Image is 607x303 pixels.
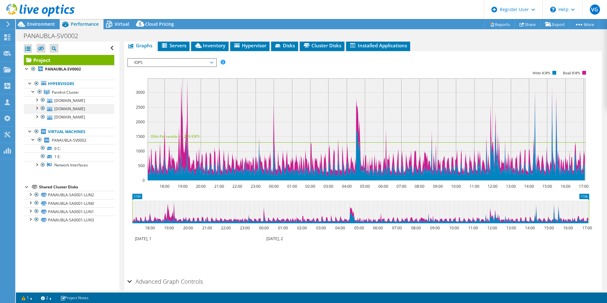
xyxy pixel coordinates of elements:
[24,152,114,161] a: 1 E:
[24,65,114,73] a: PANAUBLA-SV0002
[487,184,497,189] text: 12:00
[39,183,114,191] div: Shared Cluster Disks
[24,207,114,216] a: PANAUBLA-SA0001-LUN1
[196,184,205,189] text: 20:00
[24,113,114,121] a: [DOMAIN_NAME]
[233,42,266,49] span: Hypervisor
[52,90,79,95] span: Pandrol Cluster
[590,4,600,15] span: VG
[145,225,155,231] text: 18:00
[506,184,516,189] text: 13:00
[214,184,224,189] text: 21:00
[24,55,114,65] a: Project
[136,134,145,139] text: 1500
[297,225,307,231] text: 02:00
[305,184,315,189] text: 02:00
[164,225,174,231] text: 19:00
[373,225,383,231] text: 06:00
[138,163,145,168] text: 500
[525,225,535,231] text: 14:00
[433,184,443,189] text: 09:00
[287,184,297,189] text: 01:00
[563,71,580,75] text: Read IOPS
[24,104,114,113] a: [DOMAIN_NAME]
[392,225,402,231] text: 07:00
[582,225,592,231] text: 17:00
[56,294,93,302] a: Project Notes
[250,184,260,189] text: 23:00
[469,184,479,189] text: 11:00
[27,21,55,27] span: Environment
[202,225,212,231] text: 21:00
[45,66,81,72] b: PANAUBLA-SV0002
[360,184,370,189] text: 05:00
[449,225,459,231] text: 10:00
[24,96,114,104] a: [DOMAIN_NAME]
[131,59,213,66] span: IOPS
[37,294,56,302] a: 2
[506,225,516,231] text: 13:00
[240,225,250,231] text: 23:00
[396,184,406,189] text: 07:00
[349,42,407,49] span: Installed Applications
[115,21,129,27] span: Virtual
[221,225,230,231] text: 22:00
[354,225,364,231] text: 05:00
[24,136,114,144] a: PANAUBLA-SV0002
[24,80,114,88] a: Hypervisors
[24,216,114,224] a: PANAUBLA-SA0001-LUN3
[451,184,461,189] text: 10:00
[278,225,288,231] text: 01:00
[151,134,200,139] text: 95th Percentile = 1299 IOPS
[342,184,351,189] text: 04:00
[544,225,554,231] text: 15:00
[378,184,388,189] text: 06:00
[259,225,269,231] text: 00:00
[570,19,599,29] a: More
[411,225,421,231] text: 08:00
[540,19,570,29] a: Export
[17,294,37,302] a: 1
[414,184,424,189] text: 08:00
[542,184,552,189] text: 15:00
[21,32,88,39] h1: PANAUBLA-SV0002
[550,7,556,12] svg: \n
[127,275,203,288] h2: Advanced Graph Controls
[136,119,145,125] text: 2000
[524,184,534,189] text: 14:00
[52,138,86,143] span: PANAUBLA-SV0002
[194,42,225,49] span: Inventory
[177,184,187,189] text: 19:00
[24,191,114,199] a: PANAUBLA-SA0001-LUN2
[159,184,169,189] text: 18:00
[484,19,515,29] a: Reports
[24,199,114,207] a: PANAUBLA-SA0001-LUN0
[127,42,152,49] span: Graphs
[578,184,588,189] text: 17:00
[183,225,193,231] text: 20:00
[24,128,114,136] a: Virtual Machines
[563,225,573,231] text: 16:00
[430,225,440,231] text: 09:00
[335,225,345,231] text: 04:00
[24,144,114,152] a: 0 C:
[136,104,145,110] text: 2500
[269,184,278,189] text: 00:00
[303,42,341,49] span: Cluster Disks
[232,184,242,189] text: 22:00
[560,184,570,189] text: 16:00
[24,88,114,96] a: Pandrol Cluster
[532,71,550,75] text: Write IOPS
[24,161,114,169] a: Network Interfaces
[515,19,541,29] a: Share
[136,148,145,154] text: 1000
[71,21,99,27] span: Performance
[468,225,478,231] text: 11:00
[274,42,295,49] span: Disks
[161,42,186,49] span: Servers
[487,225,497,231] text: 12:00
[143,178,145,183] text: 0
[136,90,145,95] text: 3000
[316,225,326,231] text: 03:00
[323,184,333,189] text: 03:00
